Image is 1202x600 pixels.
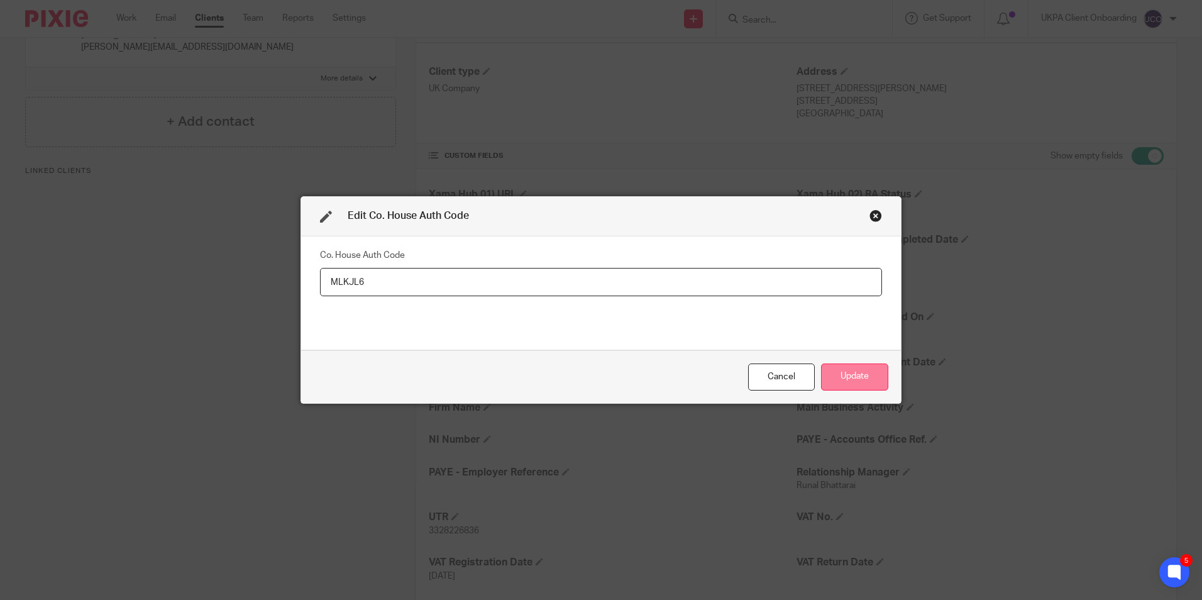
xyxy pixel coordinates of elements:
[869,209,882,222] div: Close this dialog window
[320,249,405,262] label: Co. House Auth Code
[348,211,469,221] span: Edit Co. House Auth Code
[748,364,815,391] div: Close this dialog window
[821,364,888,391] button: Update
[1180,554,1193,567] div: 5
[320,268,882,296] input: Co. House Auth Code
